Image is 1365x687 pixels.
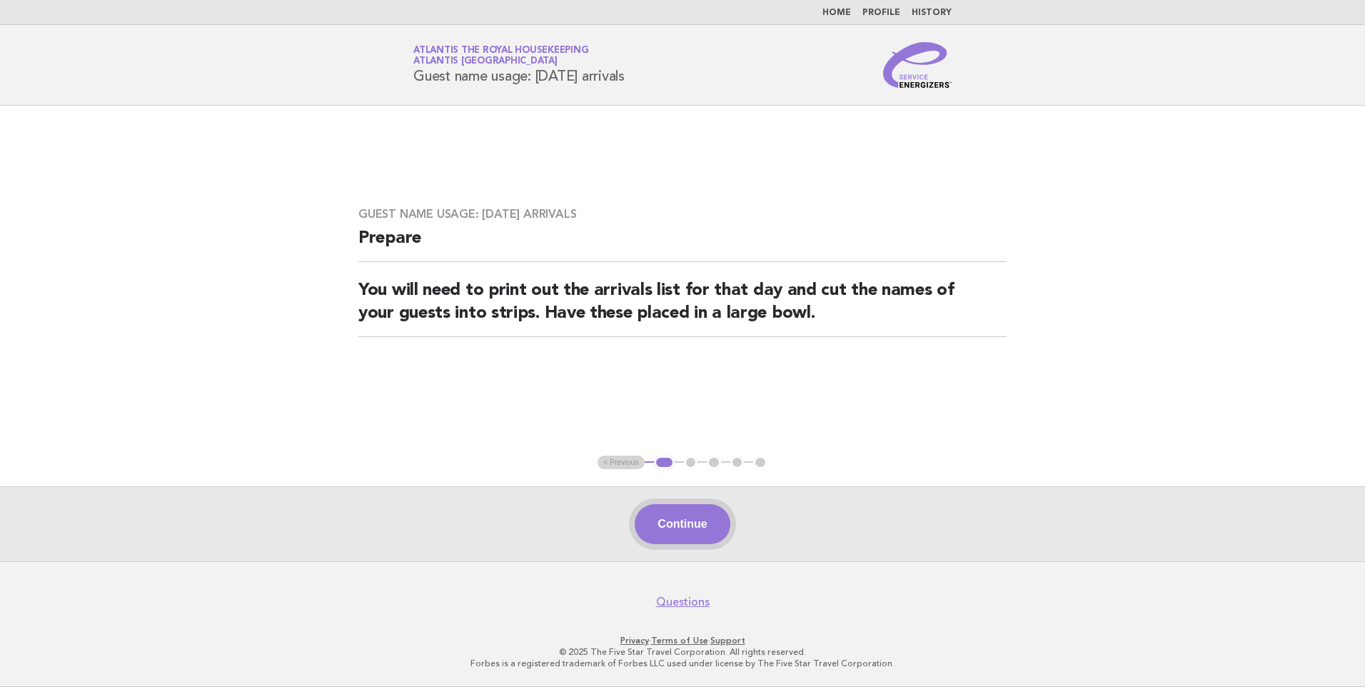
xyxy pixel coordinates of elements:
h2: You will need to print out the arrivals list for that day and cut the names of your guests into s... [358,279,1007,337]
h1: Guest name usage: [DATE] arrivals [413,46,625,84]
button: Continue [635,504,730,544]
h2: Prepare [358,227,1007,262]
a: Support [710,636,745,646]
a: History [912,9,952,17]
p: · · [246,635,1119,646]
p: © 2025 The Five Star Travel Corporation. All rights reserved. [246,646,1119,658]
a: Atlantis the Royal HousekeepingAtlantis [GEOGRAPHIC_DATA] [413,46,588,66]
button: 1 [654,456,675,470]
a: Privacy [620,636,649,646]
h3: Guest name usage: [DATE] arrivals [358,207,1007,221]
a: Profile [862,9,900,17]
img: Service Energizers [883,42,952,88]
p: Forbes is a registered trademark of Forbes LLC used under license by The Five Star Travel Corpora... [246,658,1119,669]
a: Questions [656,595,710,609]
span: Atlantis [GEOGRAPHIC_DATA] [413,57,558,66]
a: Home [822,9,851,17]
a: Terms of Use [651,636,708,646]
